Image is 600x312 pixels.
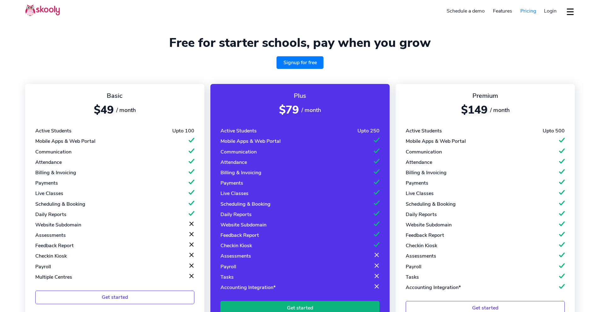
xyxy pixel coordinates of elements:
[406,201,456,208] div: Scheduling & Booking
[35,232,66,239] div: Assessments
[94,103,114,117] span: $49
[443,6,489,16] a: Schedule a demo
[406,211,437,218] div: Daily Reports
[35,92,194,100] div: Basic
[490,106,510,114] span: / month
[406,159,432,166] div: Attendance
[220,169,261,176] div: Billing & Invoicing
[220,148,257,155] div: Communication
[406,169,447,176] div: Billing & Invoicing
[220,221,266,228] div: Website Subdomain
[406,221,452,228] div: Website Subdomain
[406,253,436,259] div: Assessments
[220,201,271,208] div: Scheduling & Booking
[406,232,444,239] div: Feedback Report
[220,190,249,197] div: Live Classes
[406,92,565,100] div: Premium
[516,6,540,16] a: Pricing
[220,159,247,166] div: Attendance
[489,6,516,16] a: Features
[35,138,95,145] div: Mobile Apps & Web Portal
[220,211,252,218] div: Daily Reports
[220,180,243,187] div: Payments
[35,242,74,249] div: Feedback Report
[220,274,234,281] div: Tasks
[35,263,51,270] div: Payroll
[35,190,63,197] div: Live Classes
[520,8,536,14] span: Pricing
[406,274,419,281] div: Tasks
[220,232,259,239] div: Feedback Report
[357,127,380,134] div: Upto 250
[25,35,575,50] h1: Free for starter schools, pay when you grow
[116,106,136,114] span: / month
[406,242,437,249] div: Checkin Kiosk
[35,159,62,166] div: Attendance
[35,221,81,228] div: Website Subdomain
[35,211,66,218] div: Daily Reports
[220,263,236,270] div: Payroll
[35,291,194,304] a: Get started
[406,190,434,197] div: Live Classes
[220,92,380,100] div: Plus
[540,6,561,16] a: Login
[35,180,58,187] div: Payments
[406,138,466,145] div: Mobile Apps & Web Portal
[25,4,60,16] img: Skooly
[172,127,194,134] div: Upto 100
[35,127,71,134] div: Active Students
[406,180,428,187] div: Payments
[220,253,251,259] div: Assessments
[220,242,252,249] div: Checkin Kiosk
[406,127,442,134] div: Active Students
[406,148,442,155] div: Communication
[277,56,324,69] a: Signup for free
[279,103,299,117] span: $79
[220,138,281,145] div: Mobile Apps & Web Portal
[220,127,257,134] div: Active Students
[301,106,321,114] span: / month
[406,284,461,291] div: Accounting Integration*
[35,201,85,208] div: Scheduling & Booking
[543,127,565,134] div: Upto 500
[544,8,557,14] span: Login
[566,4,575,19] button: dropdown menu
[220,284,276,291] div: Accounting Integration*
[406,263,421,270] div: Payroll
[35,274,72,281] div: Multiple Centres
[35,253,67,259] div: Checkin Kiosk
[35,169,76,176] div: Billing & Invoicing
[461,103,488,117] span: $149
[35,148,71,155] div: Communication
